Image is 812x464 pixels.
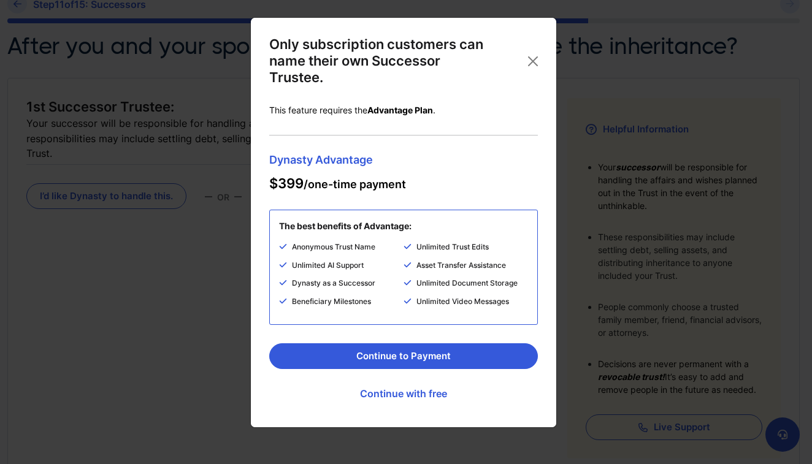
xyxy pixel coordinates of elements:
li: Dynasty as a Successor [279,277,404,295]
b: Advantage Plan [367,105,433,115]
button: Close [523,51,543,71]
span: $399 [269,175,304,191]
a: Continue with free [269,378,538,409]
li: Unlimited AI Support [279,259,404,278]
span: This feature requires the . [269,105,435,115]
span: /one-time payment [269,175,406,191]
li: Unlimited Video Messages [404,295,528,315]
span: Dynasty Advantage [269,154,538,166]
button: Continue to Payment [269,343,538,369]
p: Only subscription customers can name their own Successor Trustee. [269,36,484,86]
li: Asset Transfer Assistance [404,259,528,278]
p: The best benefits of Advantage: [279,220,412,232]
li: Beneficiary Milestones [279,295,404,315]
li: Unlimited Trust Edits [404,241,528,259]
li: Unlimited Document Storage [404,277,528,295]
li: Anonymous Trust Name [279,241,404,259]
